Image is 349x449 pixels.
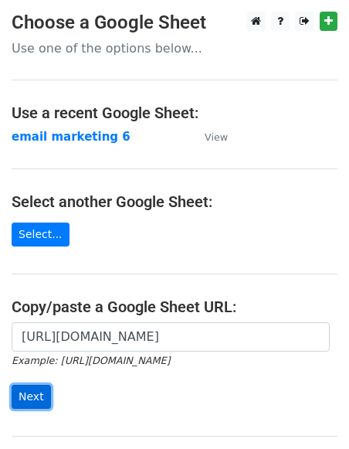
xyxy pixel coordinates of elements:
small: Example: [URL][DOMAIN_NAME] [12,355,170,366]
div: Widget de chat [272,375,349,449]
a: View [189,130,228,144]
small: View [205,131,228,143]
iframe: Chat Widget [272,375,349,449]
h4: Select another Google Sheet: [12,192,337,211]
input: Paste your Google Sheet URL here [12,322,330,352]
a: Select... [12,223,69,247]
h3: Choose a Google Sheet [12,12,337,34]
p: Use one of the options below... [12,40,337,56]
h4: Copy/paste a Google Sheet URL: [12,298,337,316]
input: Next [12,385,51,409]
h4: Use a recent Google Sheet: [12,104,337,122]
a: email marketing 6 [12,130,130,144]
